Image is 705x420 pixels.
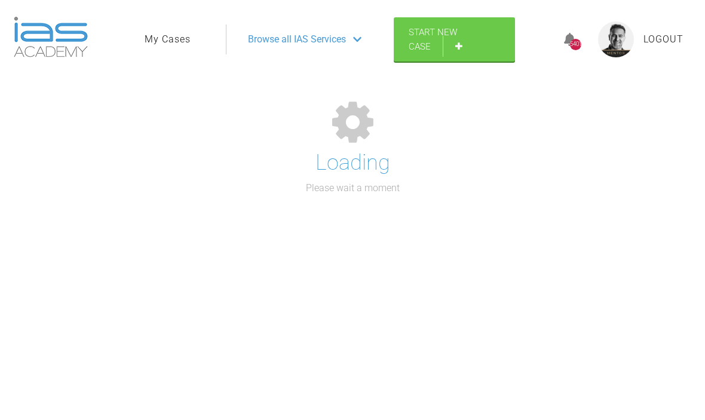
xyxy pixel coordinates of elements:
[598,22,634,57] img: profile.png
[394,17,515,62] a: Start New Case
[248,32,346,47] span: Browse all IAS Services
[315,146,390,180] h1: Loading
[306,180,400,196] p: Please wait a moment
[14,17,88,57] img: logo-light.3e3ef733.png
[145,32,191,47] a: My Cases
[643,32,683,47] a: Logout
[409,27,457,52] span: Start New Case
[570,39,581,50] div: 5401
